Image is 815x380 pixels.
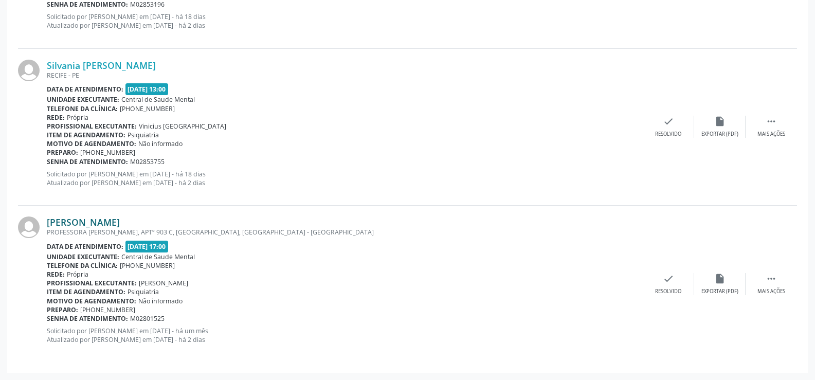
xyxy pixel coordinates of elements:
[138,139,183,148] span: Não informado
[655,131,681,138] div: Resolvido
[47,85,123,94] b: Data de atendimento:
[80,305,135,314] span: [PHONE_NUMBER]
[47,113,65,122] b: Rede:
[47,261,118,270] b: Telefone da clínica:
[47,131,125,139] b: Item de agendamento:
[47,327,643,344] p: Solicitado por [PERSON_NAME] em [DATE] - há um mês Atualizado por [PERSON_NAME] em [DATE] - há 2 ...
[47,122,137,131] b: Profissional executante:
[701,131,738,138] div: Exportar (PDF)
[121,252,195,261] span: Central de Saude Mental
[47,71,643,80] div: RECIFE - PE
[138,297,183,305] span: Não informado
[125,241,169,252] span: [DATE] 17:00
[47,157,128,166] b: Senha de atendimento:
[757,131,785,138] div: Mais ações
[47,139,136,148] b: Motivo de agendamento:
[714,273,726,284] i: insert_drive_file
[655,288,681,295] div: Resolvido
[757,288,785,295] div: Mais ações
[47,170,643,187] p: Solicitado por [PERSON_NAME] em [DATE] - há 18 dias Atualizado por [PERSON_NAME] em [DATE] - há 2...
[47,216,120,228] a: [PERSON_NAME]
[120,104,175,113] span: [PHONE_NUMBER]
[128,287,159,296] span: Psiquiatria
[47,252,119,261] b: Unidade executante:
[130,314,165,323] span: M02801525
[47,12,643,30] p: Solicitado por [PERSON_NAME] em [DATE] - há 18 dias Atualizado por [PERSON_NAME] em [DATE] - há 2...
[47,242,123,251] b: Data de atendimento:
[47,305,78,314] b: Preparo:
[67,270,88,279] span: Própria
[663,273,674,284] i: check
[47,287,125,296] b: Item de agendamento:
[128,131,159,139] span: Psiquiatria
[47,279,137,287] b: Profissional executante:
[120,261,175,270] span: [PHONE_NUMBER]
[47,314,128,323] b: Senha de atendimento:
[47,148,78,157] b: Preparo:
[714,116,726,127] i: insert_drive_file
[18,216,40,238] img: img
[47,270,65,279] b: Rede:
[663,116,674,127] i: check
[47,228,643,237] div: PROFESSORA [PERSON_NAME], APTº 903 C, [GEOGRAPHIC_DATA], [GEOGRAPHIC_DATA] - [GEOGRAPHIC_DATA]
[766,273,777,284] i: 
[47,95,119,104] b: Unidade executante:
[701,288,738,295] div: Exportar (PDF)
[139,122,226,131] span: Vinicius [GEOGRAPHIC_DATA]
[125,83,169,95] span: [DATE] 13:00
[121,95,195,104] span: Central de Saude Mental
[766,116,777,127] i: 
[18,60,40,81] img: img
[47,60,156,71] a: Silvania [PERSON_NAME]
[67,113,88,122] span: Própria
[130,157,165,166] span: M02853755
[80,148,135,157] span: [PHONE_NUMBER]
[47,104,118,113] b: Telefone da clínica:
[139,279,188,287] span: [PERSON_NAME]
[47,297,136,305] b: Motivo de agendamento:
